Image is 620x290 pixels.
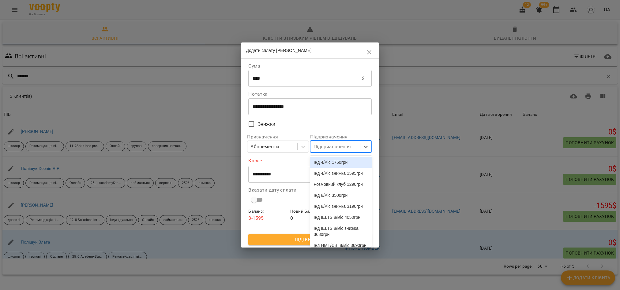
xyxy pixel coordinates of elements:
div: Інд 4/міс 1750грн [310,157,372,168]
div: Розмовний клуб 1290грн [310,179,372,190]
div: Інд IELTS 8/міс 4050грн [310,212,372,223]
div: Інд 4/міс знижка 1595грн [310,168,372,179]
h6: Новий Баланс : [290,208,330,215]
label: Каса [248,157,371,164]
label: Призначення [247,134,309,139]
div: Інд 8/міс 3500грн [310,190,372,201]
h6: Баланс : [248,208,288,215]
div: Інд НМТ/ЄВІ 8/міс 3690грн [310,240,372,251]
span: Підтвердити [253,236,366,243]
div: 0 [289,207,331,223]
p: $ [362,75,365,82]
div: Підпризначення [314,143,351,150]
label: Вказати дату сплати [248,188,371,193]
span: Знижки [258,120,275,128]
label: Нотатка [248,92,371,97]
label: Сума [248,64,371,68]
label: Підпризначення [310,134,372,139]
button: Підтвердити [248,234,371,245]
div: Інд IELTS 8/міс знижка 3680грн [310,223,372,240]
div: Інд 8/міс знижка 3190грн [310,201,372,212]
div: Абонементи [250,143,279,150]
p: $ -1595 [248,215,288,222]
span: Додати сплату [PERSON_NAME] [246,48,311,53]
